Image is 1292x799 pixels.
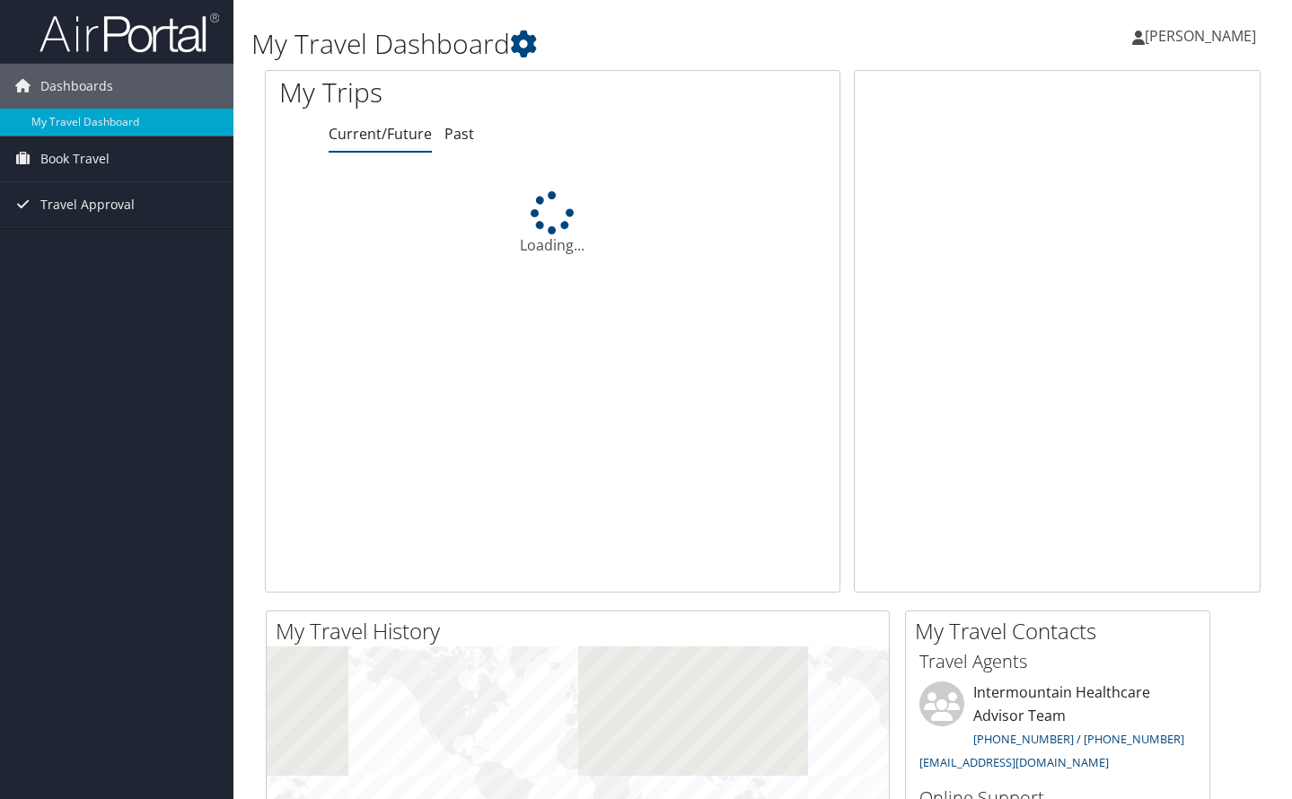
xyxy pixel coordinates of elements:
span: Dashboards [40,64,113,109]
div: Loading... [266,191,839,256]
img: airportal-logo.png [40,12,219,54]
span: Book Travel [40,136,110,181]
a: [PERSON_NAME] [1132,9,1274,63]
a: [PHONE_NUMBER] / [PHONE_NUMBER] [973,731,1184,747]
span: Travel Approval [40,182,135,227]
li: Intermountain Healthcare Advisor Team [910,681,1205,777]
a: Past [444,124,474,144]
h1: My Trips [279,74,587,111]
h3: Travel Agents [919,649,1196,674]
a: Current/Future [329,124,432,144]
h2: My Travel Contacts [915,616,1209,646]
a: [EMAIL_ADDRESS][DOMAIN_NAME] [919,754,1109,770]
h2: My Travel History [276,616,889,646]
span: [PERSON_NAME] [1145,26,1256,46]
h1: My Travel Dashboard [251,25,933,63]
